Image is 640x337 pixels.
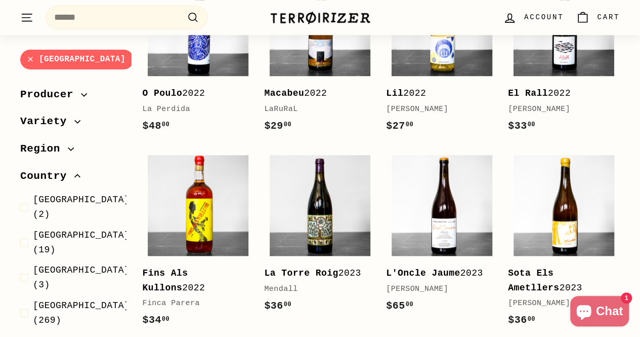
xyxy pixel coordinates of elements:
[386,283,488,295] div: [PERSON_NAME]
[20,84,126,111] button: Producer
[508,266,610,295] div: 2023
[264,120,291,132] span: $29
[142,266,244,295] div: 2022
[142,268,188,293] b: Fins Als Kullons
[508,103,610,116] div: [PERSON_NAME]
[508,86,610,101] div: 2022
[508,268,559,293] b: Sota Els Ametllers
[33,193,130,222] span: (2)
[142,88,182,98] b: O Poulo
[386,120,413,132] span: $27
[264,103,366,116] div: LaRuRaL
[386,149,498,324] a: L'Oncle Jaume2023[PERSON_NAME]
[33,301,130,311] span: [GEOGRAPHIC_DATA]
[508,297,610,310] div: [PERSON_NAME]
[20,140,68,158] span: Region
[386,300,413,312] span: $65
[264,268,338,278] b: La Torre Roig
[264,266,366,281] div: 2023
[406,121,413,128] sup: 00
[20,86,81,103] span: Producer
[508,88,548,98] b: El Rall
[142,314,169,326] span: $34
[162,316,169,323] sup: 00
[264,149,376,324] a: La Torre Roig2023Mendall
[386,103,488,116] div: [PERSON_NAME]
[570,3,626,32] a: Cart
[386,268,460,278] b: L'Oncle Jaume
[33,265,130,275] span: [GEOGRAPHIC_DATA]
[524,12,564,23] span: Account
[497,3,570,32] a: Account
[20,50,134,69] a: [GEOGRAPHIC_DATA]
[20,165,126,193] button: Country
[33,263,130,292] span: (3)
[264,300,291,312] span: $36
[264,283,366,295] div: Mendall
[386,88,403,98] b: Lil
[20,168,74,185] span: Country
[142,120,169,132] span: $48
[508,120,535,132] span: $33
[142,103,244,116] div: La Perdida
[162,121,169,128] sup: 00
[264,86,366,101] div: 2022
[20,110,126,138] button: Variety
[527,316,535,323] sup: 00
[386,86,488,101] div: 2022
[142,86,244,101] div: 2022
[33,195,130,205] span: [GEOGRAPHIC_DATA]
[20,113,74,130] span: Variety
[284,301,291,308] sup: 00
[20,138,126,165] button: Region
[264,88,304,98] b: Macabeu
[284,121,291,128] sup: 00
[508,314,535,326] span: $36
[567,296,632,329] inbox-online-store-chat: Shopify online store chat
[33,298,130,328] span: (269)
[142,297,244,310] div: Finca Parera
[597,12,620,23] span: Cart
[386,266,488,281] div: 2023
[33,228,130,257] span: (19)
[406,301,413,308] sup: 00
[527,121,535,128] sup: 00
[33,230,130,240] span: [GEOGRAPHIC_DATA]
